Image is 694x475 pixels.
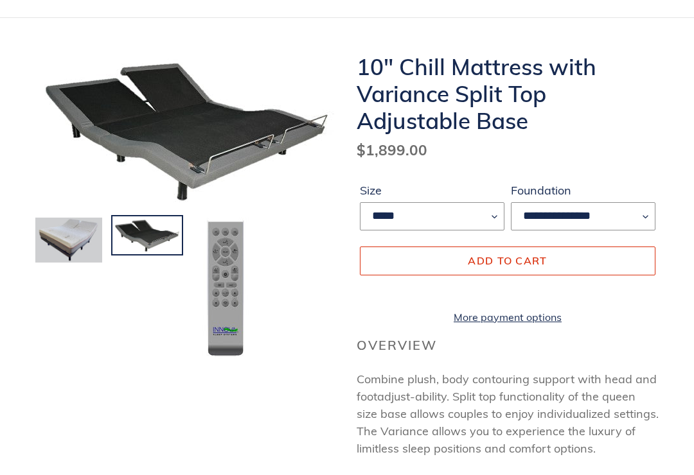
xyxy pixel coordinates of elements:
a: More payment options [360,309,655,325]
img: Load image into Gallery viewer, 10&quot; Chill Mattress with Variance Split Top Adjustable Base [201,216,251,360]
h1: 10" Chill Mattress with Variance Split Top Adjustable Base [357,53,659,134]
span: Add to cart [468,254,547,267]
label: Size [360,182,504,199]
h2: Overview [357,338,659,353]
button: Add to cart [360,246,655,275]
img: Load image into Gallery viewer, 10&quot; Chill Mattress with Variance Split Top Adjustable Base [112,216,182,254]
span: Combine plush, body contouring support with head and foot [357,372,657,404]
label: Foundation [511,182,655,199]
span: $1,899.00 [357,141,427,159]
p: adjust-ability. Split top functionality of the queen size base allows couples to enjoy individual... [357,370,659,457]
img: Load image into Gallery viewer, 10-inch-chill-mattress-with-split-top-variance-adjustable-base [34,216,103,263]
